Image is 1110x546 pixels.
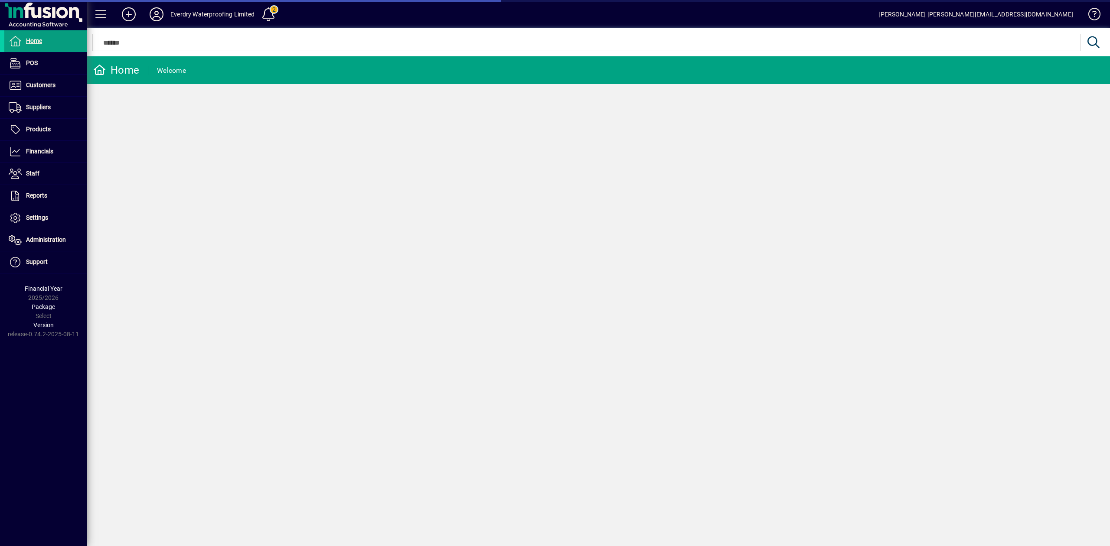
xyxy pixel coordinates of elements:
[4,119,87,140] a: Products
[878,7,1073,21] div: [PERSON_NAME] [PERSON_NAME][EMAIL_ADDRESS][DOMAIN_NAME]
[4,207,87,229] a: Settings
[4,97,87,118] a: Suppliers
[4,141,87,162] a: Financials
[93,63,139,77] div: Home
[26,258,48,265] span: Support
[33,322,54,328] span: Version
[4,251,87,273] a: Support
[115,6,143,22] button: Add
[26,126,51,133] span: Products
[26,148,53,155] span: Financials
[4,185,87,207] a: Reports
[26,81,55,88] span: Customers
[26,59,38,66] span: POS
[25,285,62,292] span: Financial Year
[26,192,47,199] span: Reports
[157,64,186,78] div: Welcome
[26,214,48,221] span: Settings
[26,236,66,243] span: Administration
[32,303,55,310] span: Package
[26,104,51,110] span: Suppliers
[170,7,255,21] div: Everdry Waterproofing Limited
[143,6,170,22] button: Profile
[4,229,87,251] a: Administration
[4,52,87,74] a: POS
[1082,2,1099,30] a: Knowledge Base
[26,37,42,44] span: Home
[4,163,87,185] a: Staff
[4,75,87,96] a: Customers
[26,170,39,177] span: Staff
